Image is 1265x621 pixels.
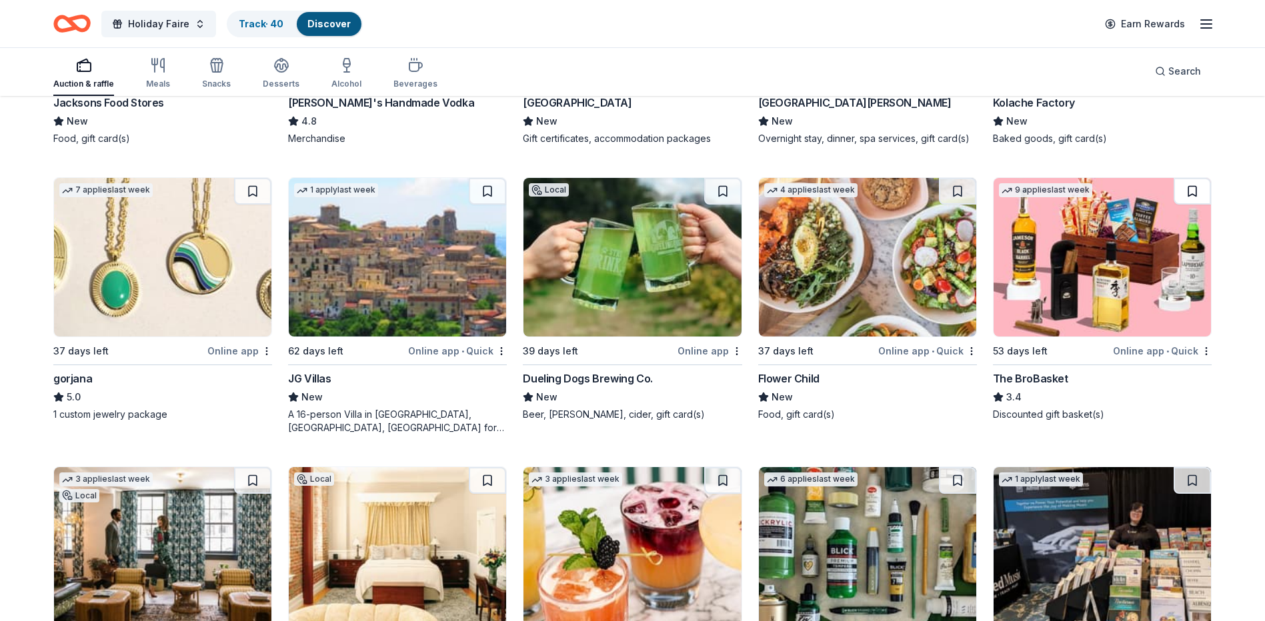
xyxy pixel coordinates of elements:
[53,343,109,359] div: 37 days left
[146,52,170,96] button: Meals
[536,389,557,405] span: New
[288,370,331,386] div: JG Villas
[301,389,323,405] span: New
[758,343,814,359] div: 37 days left
[1144,58,1212,85] button: Search
[1166,346,1169,356] span: •
[993,343,1048,359] div: 53 days left
[529,183,569,197] div: Local
[53,177,272,421] a: Image for gorjana7 applieslast week37 days leftOnline appgorjana5.01 custom jewelry package
[128,16,189,32] span: Holiday Faire
[59,472,153,486] div: 3 applies last week
[993,177,1212,421] a: Image for The BroBasket9 applieslast week53 days leftOnline app•QuickThe BroBasket3.4Discounted g...
[288,177,507,434] a: Image for JG Villas1 applylast week62 days leftOnline app•QuickJG VillasNewA 16-person Villa in [...
[993,132,1212,145] div: Baked goods, gift card(s)
[393,79,437,89] div: Beverages
[53,8,91,39] a: Home
[523,408,742,421] div: Beer, [PERSON_NAME], cider, gift card(s)
[202,79,231,89] div: Snacks
[288,408,507,434] div: A 16-person Villa in [GEOGRAPHIC_DATA], [GEOGRAPHIC_DATA], [GEOGRAPHIC_DATA] for 7days/6nights (R...
[301,113,317,129] span: 4.8
[764,183,858,197] div: 4 applies last week
[1113,342,1212,359] div: Online app Quick
[288,343,343,359] div: 62 days left
[993,408,1212,421] div: Discounted gift basket(s)
[758,408,977,421] div: Food, gift card(s)
[67,389,81,405] span: 5.0
[53,408,272,421] div: 1 custom jewelry package
[772,113,793,129] span: New
[523,370,652,386] div: Dueling Dogs Brewing Co.
[999,183,1092,197] div: 9 applies last week
[59,183,153,197] div: 7 applies last week
[993,95,1075,111] div: Kolache Factory
[294,183,378,197] div: 1 apply last week
[408,342,507,359] div: Online app Quick
[758,370,820,386] div: Flower Child
[239,18,283,29] a: Track· 40
[993,370,1068,386] div: The BroBasket
[289,178,506,336] img: Image for JG Villas
[932,346,934,356] span: •
[523,132,742,145] div: Gift certificates, accommodation packages
[529,472,622,486] div: 3 applies last week
[536,113,557,129] span: New
[999,472,1083,486] div: 1 apply last week
[59,489,99,502] div: Local
[67,113,88,129] span: New
[772,389,793,405] span: New
[878,342,977,359] div: Online app Quick
[263,52,299,96] button: Desserts
[523,177,742,421] a: Image for Dueling Dogs Brewing Co.Local39 days leftOnline appDueling Dogs Brewing Co.NewBeer, [PE...
[1006,113,1028,129] span: New
[994,178,1211,336] img: Image for The BroBasket
[1006,389,1022,405] span: 3.4
[53,95,164,111] div: Jacksons Food Stores
[678,342,742,359] div: Online app
[288,132,507,145] div: Merchandise
[53,132,272,145] div: Food, gift card(s)
[227,11,363,37] button: Track· 40Discover
[758,132,977,145] div: Overnight stay, dinner, spa services, gift card(s)
[758,95,952,111] div: [GEOGRAPHIC_DATA][PERSON_NAME]
[759,178,976,336] img: Image for Flower Child
[54,178,271,336] img: Image for gorjana
[523,343,578,359] div: 39 days left
[1168,63,1201,79] span: Search
[331,79,361,89] div: Alcohol
[146,79,170,89] div: Meals
[393,52,437,96] button: Beverages
[307,18,351,29] a: Discover
[294,472,334,486] div: Local
[53,370,92,386] div: gorjana
[523,95,631,111] div: [GEOGRAPHIC_DATA]
[202,52,231,96] button: Snacks
[207,342,272,359] div: Online app
[758,177,977,421] a: Image for Flower Child4 applieslast week37 days leftOnline app•QuickFlower ChildNewFood, gift car...
[53,52,114,96] button: Auction & raffle
[523,178,741,336] img: Image for Dueling Dogs Brewing Co.
[331,52,361,96] button: Alcohol
[764,472,858,486] div: 6 applies last week
[1097,12,1193,36] a: Earn Rewards
[288,95,474,111] div: [PERSON_NAME]'s Handmade Vodka
[101,11,216,37] button: Holiday Faire
[461,346,464,356] span: •
[53,79,114,89] div: Auction & raffle
[263,79,299,89] div: Desserts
